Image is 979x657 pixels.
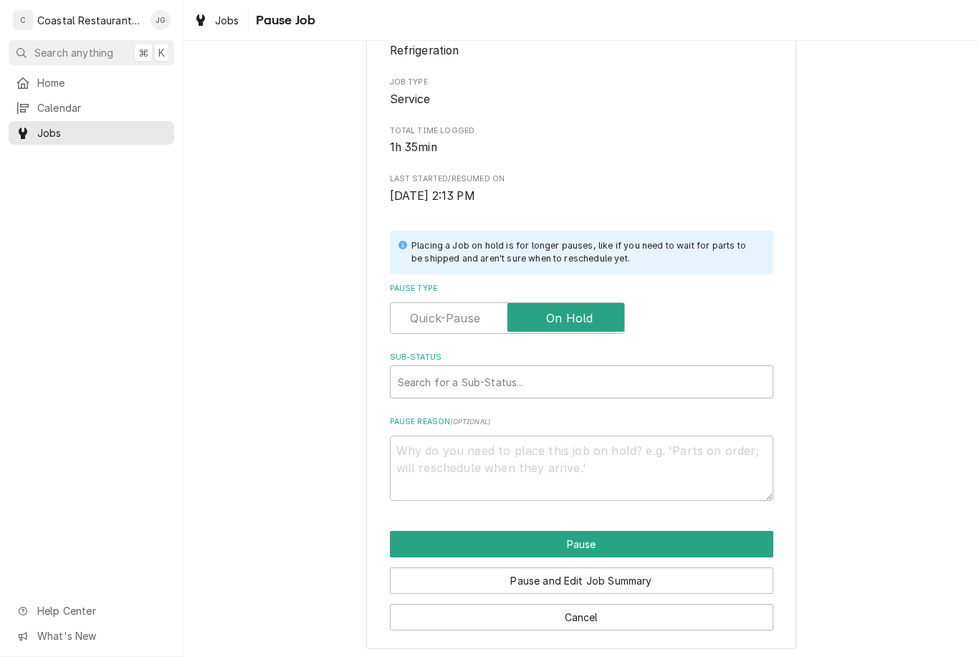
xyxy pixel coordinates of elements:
[37,628,166,643] span: What's New
[34,45,113,60] span: Search anything
[390,44,459,57] span: Refrigeration
[390,557,773,594] div: Button Group Row
[9,40,174,65] button: Search anything⌘K
[390,92,431,106] span: Service
[390,29,773,59] div: Service Type
[390,604,773,630] button: Cancel
[390,91,773,108] span: Job Type
[151,10,171,30] div: James Gatton's Avatar
[450,418,490,426] span: ( optional )
[9,121,174,145] a: Jobs
[9,96,174,120] a: Calendar
[37,125,167,140] span: Jobs
[390,173,773,204] div: Last Started/Resumed On
[390,77,773,107] div: Job Type
[37,100,167,115] span: Calendar
[390,531,773,630] div: Button Group
[151,10,171,30] div: JG
[390,189,475,203] span: [DATE] 2:13 PM
[9,624,174,648] a: Go to What's New
[390,567,773,594] button: Pause and Edit Job Summary
[390,594,773,630] div: Button Group Row
[390,125,773,156] div: Total Time Logged
[188,9,245,32] a: Jobs
[390,173,773,185] span: Last Started/Resumed On
[390,77,773,88] span: Job Type
[390,283,773,334] div: Pause Type
[390,42,773,59] span: Service Type
[9,599,174,623] a: Go to Help Center
[390,140,437,154] span: 1h 35min
[215,13,239,28] span: Jobs
[390,283,773,294] label: Pause Type
[252,11,315,30] span: Pause Job
[37,13,143,28] div: Coastal Restaurant Repair
[411,239,759,266] div: Placing a Job on hold is for longer pauses, like if you need to wait for parts to be shipped and ...
[390,352,773,398] div: Sub-Status
[390,531,773,557] button: Pause
[390,416,773,501] div: Pause Reason
[37,603,166,618] span: Help Center
[9,71,174,95] a: Home
[158,45,165,60] span: K
[138,45,148,60] span: ⌘
[390,188,773,205] span: Last Started/Resumed On
[390,531,773,557] div: Button Group Row
[390,416,773,428] label: Pause Reason
[390,125,773,137] span: Total Time Logged
[390,139,773,156] span: Total Time Logged
[390,352,773,363] label: Sub-Status
[13,10,33,30] div: C
[37,75,167,90] span: Home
